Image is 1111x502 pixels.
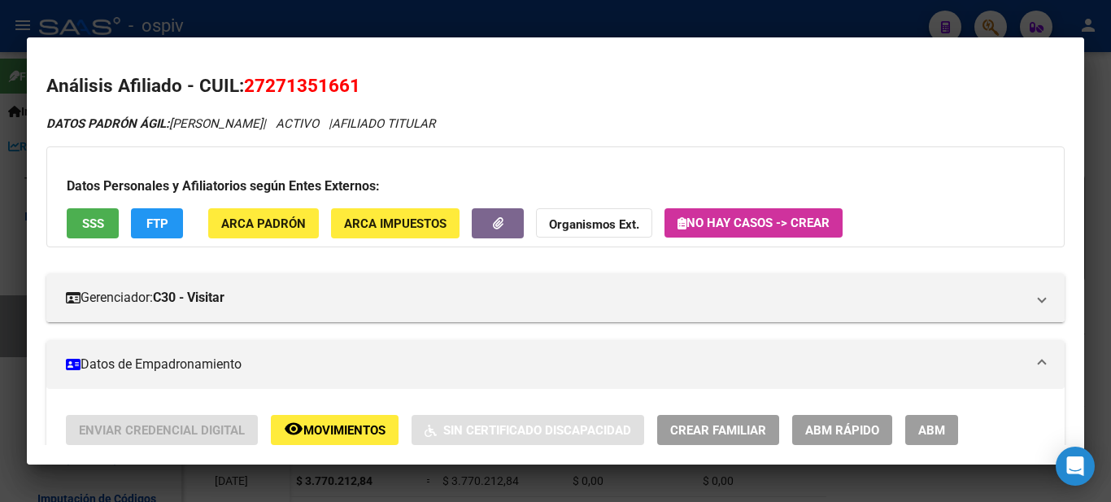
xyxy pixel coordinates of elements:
[46,116,263,131] span: [PERSON_NAME]
[46,273,1065,322] mat-expansion-panel-header: Gerenciador:C30 - Visitar
[549,217,639,232] strong: Organismos Ext.
[344,216,447,231] span: ARCA Impuestos
[918,423,945,438] span: ABM
[412,415,644,445] button: Sin Certificado Discapacidad
[657,415,779,445] button: Crear Familiar
[792,415,892,445] button: ABM Rápido
[271,415,399,445] button: Movimientos
[331,208,460,238] button: ARCA Impuestos
[536,208,652,238] button: Organismos Ext.
[221,216,306,231] span: ARCA Padrón
[244,75,360,96] span: 27271351661
[66,288,1026,308] mat-panel-title: Gerenciador:
[46,340,1065,389] mat-expansion-panel-header: Datos de Empadronamiento
[905,415,958,445] button: ABM
[82,216,104,231] span: SSS
[67,177,1044,196] h3: Datos Personales y Afiliatorios según Entes Externos:
[664,208,843,238] button: No hay casos -> Crear
[1056,447,1095,486] div: Open Intercom Messenger
[805,423,879,438] span: ABM Rápido
[677,216,830,230] span: No hay casos -> Crear
[303,423,386,438] span: Movimientos
[66,355,1026,374] mat-panel-title: Datos de Empadronamiento
[66,415,258,445] button: Enviar Credencial Digital
[284,419,303,439] mat-icon: remove_red_eye
[46,116,435,131] i: | ACTIVO |
[153,288,224,308] strong: C30 - Visitar
[443,423,631,438] span: Sin Certificado Discapacidad
[670,423,766,438] span: Crear Familiar
[46,72,1065,100] h2: Análisis Afiliado - CUIL:
[146,216,168,231] span: FTP
[79,423,245,438] span: Enviar Credencial Digital
[208,208,319,238] button: ARCA Padrón
[332,116,435,131] span: AFILIADO TITULAR
[46,116,169,131] strong: DATOS PADRÓN ÁGIL:
[131,208,183,238] button: FTP
[67,208,119,238] button: SSS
